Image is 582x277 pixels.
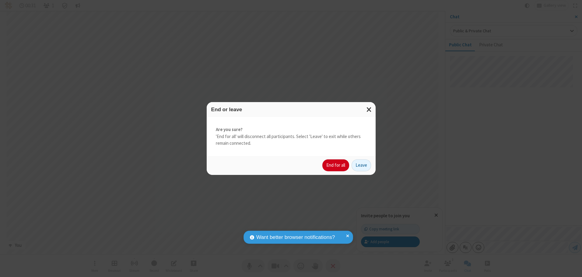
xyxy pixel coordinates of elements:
strong: Are you sure? [216,126,366,133]
span: Want better browser notifications? [256,233,335,241]
h3: End or leave [211,107,371,112]
button: Leave [352,159,371,172]
div: 'End for all' will disconnect all participants. Select 'Leave' to exit while others remain connec... [207,117,376,156]
button: Close modal [363,102,376,117]
button: End for all [322,159,349,172]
